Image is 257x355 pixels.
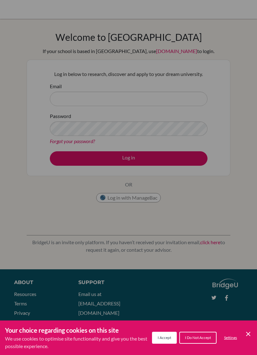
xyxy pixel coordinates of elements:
[244,330,252,338] button: Save and close
[185,335,211,340] span: I Do Not Accept
[179,332,217,344] button: I Do Not Accept
[158,335,171,340] span: I Accept
[219,332,242,343] button: Settings
[152,332,177,344] button: I Accept
[5,335,152,350] p: We use cookies to optimise site functionality and give you the best possible experience.
[224,335,237,340] span: Settings
[5,325,152,335] h3: Your choice regarding cookies on this site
